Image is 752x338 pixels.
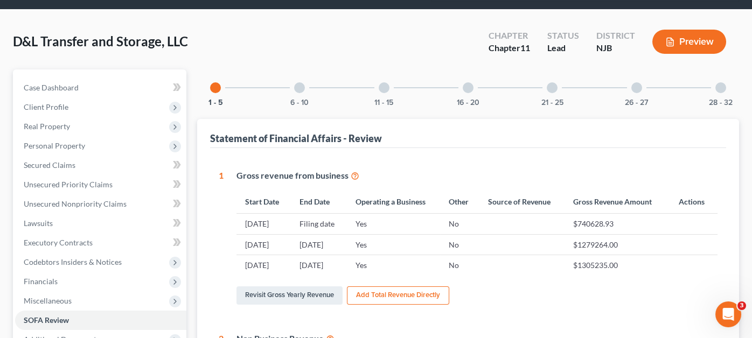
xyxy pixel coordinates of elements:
button: Preview [652,30,726,54]
a: Executory Contracts [15,233,186,252]
button: 28 - 32 [709,99,733,107]
a: Unsecured Nonpriority Claims [15,194,186,214]
span: Lawsuits [24,219,53,228]
button: 21 - 25 [541,99,563,107]
th: Start Date [236,191,291,214]
td: Yes [347,214,440,234]
td: No [440,234,480,255]
td: [DATE] [291,234,346,255]
button: 6 - 10 [290,99,309,107]
td: $740628.93 [565,214,667,234]
span: Personal Property [24,141,85,150]
span: 11 [520,43,530,53]
button: 1 - 5 [208,99,223,107]
div: NJB [596,42,635,54]
span: Case Dashboard [24,83,79,92]
iframe: Intercom live chat [715,301,741,327]
span: Unsecured Nonpriority Claims [24,199,127,208]
th: End Date [291,191,346,214]
span: Real Property [24,122,70,131]
div: Chapter [489,30,530,42]
td: $1279264.00 [565,234,667,255]
span: Unsecured Priority Claims [24,180,113,189]
th: Source of Revenue [479,191,565,214]
div: District [596,30,635,42]
button: 16 - 20 [457,99,479,107]
div: Chapter [489,42,530,54]
span: 3 [737,301,746,310]
td: No [440,214,480,234]
td: Yes [347,234,440,255]
div: 1 [219,170,224,307]
a: Secured Claims [15,156,186,175]
div: Statement of Financial Affairs - Review [210,132,382,145]
th: Other [440,191,480,214]
div: Gross revenue from business [236,170,718,182]
td: [DATE] [236,255,291,276]
span: Codebtors Insiders & Notices [24,257,122,266]
td: [DATE] [236,234,291,255]
span: D&L Transfer and Storage, LLC [13,33,188,49]
td: [DATE] [236,214,291,234]
span: Executory Contracts [24,238,93,247]
th: Actions [667,191,718,214]
th: Operating a Business [347,191,440,214]
span: Client Profile [24,102,68,111]
a: SOFA Review [15,311,186,330]
button: 26 - 27 [625,99,648,107]
a: Case Dashboard [15,78,186,97]
span: SOFA Review [24,315,69,325]
span: Miscellaneous [24,296,72,305]
span: Financials [24,277,58,286]
td: $1305235.00 [565,255,667,276]
a: Lawsuits [15,214,186,233]
button: Add Total Revenue Directly [347,286,449,305]
td: Yes [347,255,440,276]
div: Lead [547,42,579,54]
td: [DATE] [291,255,346,276]
a: Unsecured Priority Claims [15,175,186,194]
div: Status [547,30,579,42]
a: Revisit Gross Yearly Revenue [236,286,343,305]
button: 11 - 15 [374,99,393,107]
td: Filing date [291,214,346,234]
td: No [440,255,480,276]
th: Gross Revenue Amount [565,191,667,214]
span: Secured Claims [24,160,75,170]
